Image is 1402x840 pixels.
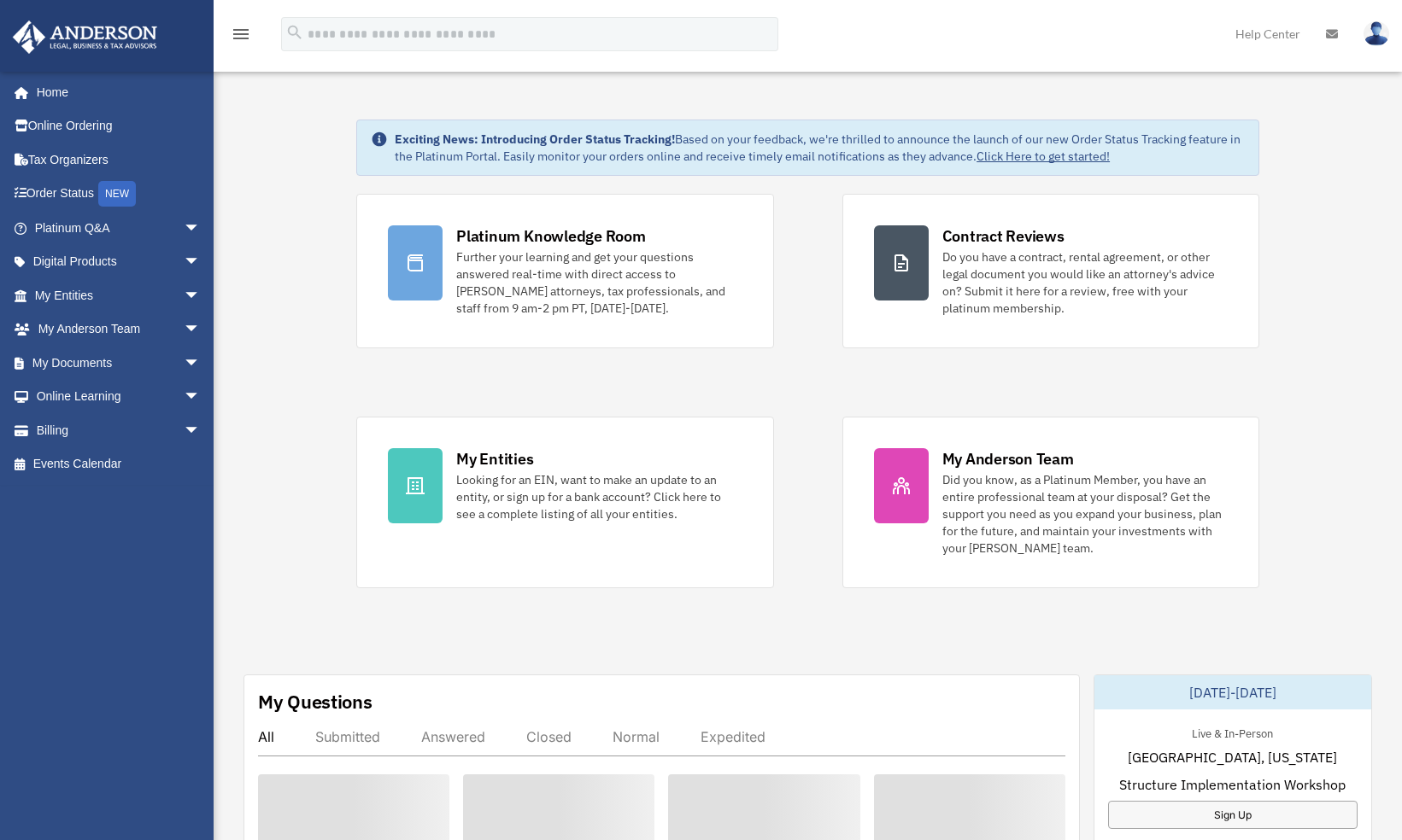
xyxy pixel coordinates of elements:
[356,417,773,588] a: My Entities Looking for an EIN, want to make an update to an entity, or sign up for a bank accoun...
[12,75,218,109] a: Home
[942,448,1074,470] div: My Anderson Team
[456,471,742,522] div: Looking for an EIN, want to make an update to an entity, or sign up for a bank account? Click her...
[184,413,218,448] span: arrow_drop_down
[184,211,218,246] span: arrow_drop_down
[12,380,226,414] a: Online Learningarrow_drop_down
[12,447,226,481] a: Events Calendar
[1364,21,1389,46] img: User Pic
[1178,723,1287,741] div: Live & In-Person
[12,177,226,212] a: Order StatusNEW
[977,149,1110,164] a: Click Here to get started!
[184,346,218,381] span: arrow_drop_down
[258,689,372,715] div: My Questions
[315,728,380,745] div: Submitted
[421,728,485,745] div: Answered
[942,471,1228,557] div: Did you know, as a Platinum Member, you have an entire professional team at your disposal? Get th...
[258,728,274,745] div: All
[8,20,162,54] img: Anderson Advisors Platinum Portal
[12,413,226,447] a: Billingarrow_drop_down
[1119,774,1346,795] span: Structure Implementation Workshop
[701,728,766,745] div: Expedited
[1094,675,1371,709] div: [DATE]-[DATE]
[231,24,251,44] i: menu
[456,448,533,470] div: My Entities
[842,194,1259,348] a: Contract Reviews Do you have a contract, rental agreement, or other legal document you would like...
[942,248,1228,317] div: Do you have a contract, rental agreement, or other legal document you would like an attorney's ad...
[613,728,660,745] div: Normal
[1128,747,1337,767] span: [GEOGRAPHIC_DATA], [US_STATE]
[12,245,226,279] a: Digital Productsarrow_drop_down
[942,225,1065,247] div: Contract Reviews
[842,417,1259,588] a: My Anderson Team Did you know, as a Platinum Member, you have an entire professional team at your...
[184,245,218,280] span: arrow_drop_down
[12,278,226,312] a: My Entitiesarrow_drop_down
[12,109,226,143] a: Online Ordering
[12,143,226,177] a: Tax Organizers
[456,225,646,247] div: Platinum Knowledge Room
[12,312,226,347] a: My Anderson Teamarrow_drop_down
[395,131,675,147] strong: Exciting News: Introducing Order Status Tracking!
[98,181,136,207] div: NEW
[1108,801,1358,829] a: Sign Up
[285,23,304,42] i: search
[231,30,251,44] a: menu
[395,131,1245,165] div: Based on your feedback, we're thrilled to announce the launch of our new Order Status Tracking fe...
[184,278,218,313] span: arrow_drop_down
[184,312,218,347] span: arrow_drop_down
[12,211,226,245] a: Platinum Q&Aarrow_drop_down
[456,248,742,317] div: Further your learning and get your questions answered real-time with direct access to [PERSON_NAM...
[12,346,226,380] a: My Documentsarrow_drop_down
[526,728,572,745] div: Closed
[356,194,773,348] a: Platinum Knowledge Room Further your learning and get your questions answered real-time with dire...
[184,380,218,415] span: arrow_drop_down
